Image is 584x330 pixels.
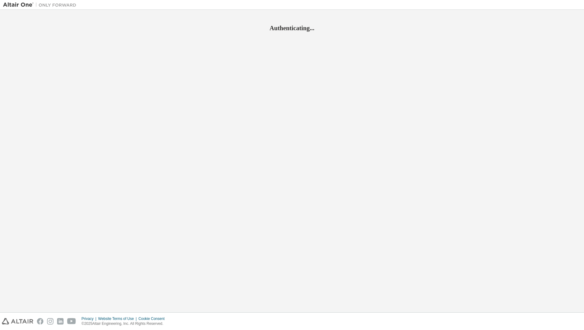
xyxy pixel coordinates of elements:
div: Website Terms of Use [98,316,138,321]
img: facebook.svg [37,318,43,325]
div: Cookie Consent [138,316,168,321]
div: Privacy [82,316,98,321]
img: altair_logo.svg [2,318,33,325]
img: instagram.svg [47,318,53,325]
img: Altair One [3,2,79,8]
h2: Authenticating... [3,24,581,32]
img: linkedin.svg [57,318,64,325]
img: youtube.svg [67,318,76,325]
p: © 2025 Altair Engineering, Inc. All Rights Reserved. [82,321,168,326]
